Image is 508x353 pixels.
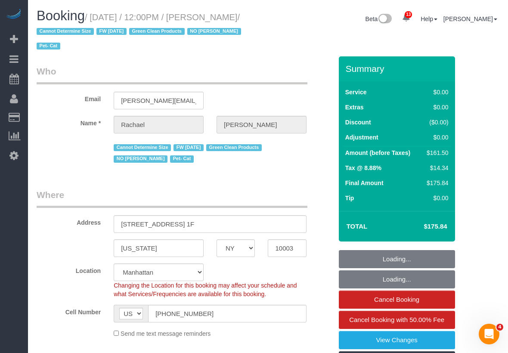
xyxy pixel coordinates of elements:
[366,15,392,22] a: Beta
[129,28,185,35] span: Green Clean Products
[114,144,171,151] span: Cannot Determine Size
[5,9,22,21] img: Automaid Logo
[37,12,244,51] small: / [DATE] / 12:00PM / [PERSON_NAME]
[114,116,204,133] input: First Name
[206,144,262,151] span: Green Clean Products
[479,324,499,344] iframe: Intercom live chat
[378,14,392,25] img: New interface
[217,116,307,133] input: Last Name
[170,155,194,162] span: Pet- Cat
[339,311,455,329] a: Cancel Booking with 50.00% Fee
[345,88,367,96] label: Service
[349,316,444,323] span: Cancel Booking with 50.00% Fee
[423,133,448,142] div: $0.00
[37,8,85,23] span: Booking
[347,223,368,230] strong: Total
[398,223,447,230] h4: $175.84
[30,305,107,316] label: Cell Number
[268,239,306,257] input: Zip Code
[96,28,127,35] span: FW [DATE]
[339,331,455,349] a: View Changes
[187,28,241,35] span: NO [PERSON_NAME]
[30,263,107,275] label: Location
[37,65,307,84] legend: Who
[398,9,415,28] a: 13
[421,15,437,22] a: Help
[423,194,448,202] div: $0.00
[37,12,244,51] span: /
[423,103,448,111] div: $0.00
[345,133,378,142] label: Adjustment
[443,15,497,22] a: [PERSON_NAME]
[37,189,307,208] legend: Where
[37,28,94,35] span: Cannot Determine Size
[345,118,371,127] label: Discount
[423,164,448,172] div: $14.34
[30,92,107,103] label: Email
[405,11,412,18] span: 13
[346,64,451,74] h3: Summary
[423,149,448,157] div: $161.50
[339,291,455,309] a: Cancel Booking
[114,282,297,297] span: Changing the Location for this booking may affect your schedule and what Services/Frequencies are...
[345,103,364,111] label: Extras
[345,179,384,187] label: Final Amount
[114,155,167,162] span: NO [PERSON_NAME]
[30,116,107,127] label: Name *
[114,239,204,257] input: City
[345,149,410,157] label: Amount (before Taxes)
[345,164,381,172] label: Tax @ 8.88%
[423,118,448,127] div: ($0.00)
[121,330,211,337] span: Send me text message reminders
[173,144,204,151] span: FW [DATE]
[30,215,107,227] label: Address
[114,92,204,109] input: Email
[423,88,448,96] div: $0.00
[496,324,503,331] span: 4
[148,305,307,322] input: Cell Number
[37,43,60,50] span: Pet- Cat
[423,179,448,187] div: $175.84
[345,194,354,202] label: Tip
